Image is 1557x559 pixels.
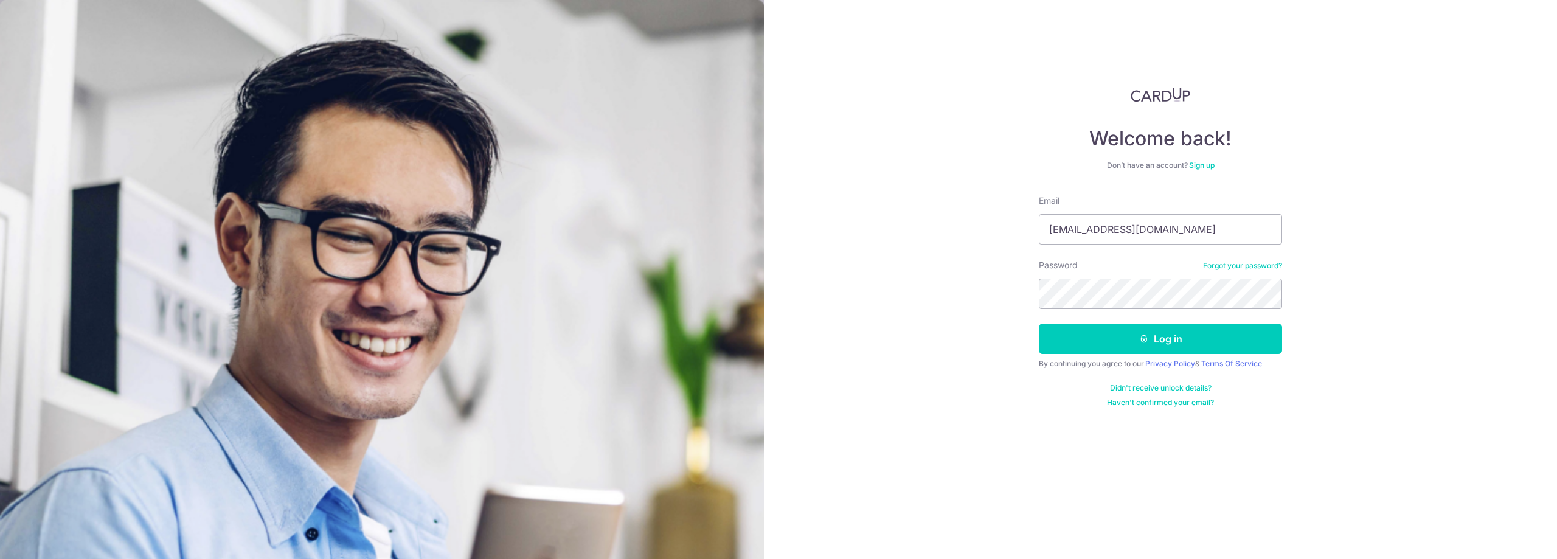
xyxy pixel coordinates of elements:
[1039,214,1282,245] input: Enter your Email
[1201,359,1262,368] a: Terms Of Service
[1107,398,1214,408] a: Haven't confirmed your email?
[1039,195,1059,207] label: Email
[1039,161,1282,170] div: Don’t have an account?
[1145,359,1195,368] a: Privacy Policy
[1189,161,1215,170] a: Sign up
[1131,88,1190,102] img: CardUp Logo
[1039,359,1282,369] div: By continuing you agree to our &
[1039,324,1282,354] button: Log in
[1110,383,1212,393] a: Didn't receive unlock details?
[1039,259,1078,271] label: Password
[1039,127,1282,151] h4: Welcome back!
[1203,261,1282,271] a: Forgot your password?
